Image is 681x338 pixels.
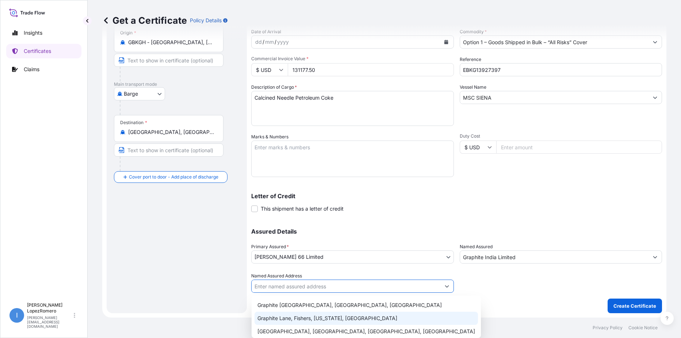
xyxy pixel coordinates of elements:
[264,38,275,46] div: month,
[251,133,288,141] label: Marks & Numbers
[628,325,658,331] p: Cookie Notice
[649,35,662,49] button: Show suggestions
[27,302,72,314] p: [PERSON_NAME] LopezRomero
[593,325,623,331] p: Privacy Policy
[27,315,72,329] p: [PERSON_NAME][EMAIL_ADDRESS][DOMAIN_NAME]
[251,193,662,199] p: Letter of Credit
[251,84,297,91] label: Description of Cargo
[460,133,662,139] span: Duty Cost
[496,141,662,154] input: Enter amount
[255,299,478,312] div: Graphite [GEOGRAPHIC_DATA], [GEOGRAPHIC_DATA], [GEOGRAPHIC_DATA]
[102,15,187,26] p: Get a Certificate
[460,243,493,250] label: Named Assured
[124,90,138,97] span: Barge
[114,81,240,87] p: Main transport mode
[460,63,662,76] input: Enter booking reference
[255,325,478,338] div: [GEOGRAPHIC_DATA], [GEOGRAPHIC_DATA], [GEOGRAPHIC_DATA], [GEOGRAPHIC_DATA]
[460,250,649,264] input: Assured Name
[613,302,656,310] p: Create Certificate
[263,38,264,46] div: /
[275,38,276,46] div: /
[460,91,649,104] input: Type to search vessel name or IMO
[251,243,289,250] span: Primary Assured
[460,56,481,63] label: Reference
[440,280,454,293] button: Show suggestions
[252,280,440,293] input: Named Assured Address
[460,84,486,91] label: Vessel Name
[24,47,51,55] p: Certificates
[276,38,290,46] div: year,
[460,35,649,49] input: Type to search commodity
[16,312,18,319] span: I
[114,143,223,157] input: Text to appear on certificate
[128,39,214,46] input: Origin
[24,66,39,73] p: Claims
[255,312,478,325] div: Graphite Lane, Fishers, [US_STATE], [GEOGRAPHIC_DATA]
[255,299,478,338] div: Suggestions
[251,228,662,234] p: Assured Details
[649,91,662,104] button: Show suggestions
[129,173,218,181] span: Cover port to door - Add place of discharge
[120,120,147,126] div: Destination
[24,29,42,37] p: Insights
[114,54,223,67] input: Text to appear on certificate
[128,128,214,136] input: Destination
[255,38,263,46] div: day,
[190,17,222,24] p: Policy Details
[114,87,165,100] button: Select transport
[288,63,454,76] input: Enter amount
[440,36,452,48] button: Calendar
[261,205,344,212] span: This shipment has a letter of credit
[251,56,454,62] span: Commercial Invoice Value
[251,272,302,280] label: Named Assured Address
[649,250,662,264] button: Show suggestions
[255,253,324,261] span: [PERSON_NAME] 66 Limited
